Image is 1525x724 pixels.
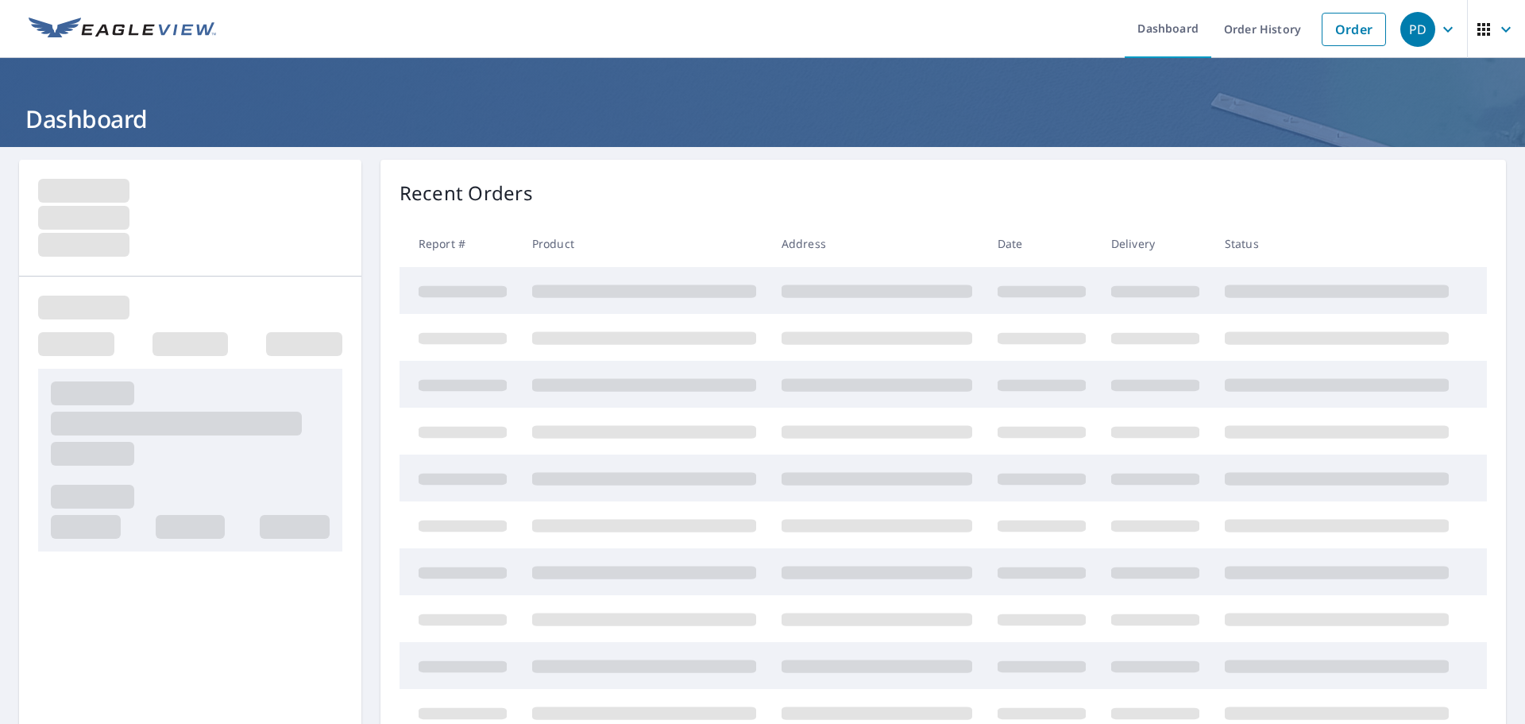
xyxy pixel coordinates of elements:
[400,220,519,267] th: Report #
[1098,220,1212,267] th: Delivery
[400,179,533,207] p: Recent Orders
[985,220,1098,267] th: Date
[769,220,985,267] th: Address
[519,220,769,267] th: Product
[1400,12,1435,47] div: PD
[19,103,1506,135] h1: Dashboard
[1212,220,1461,267] th: Status
[29,17,216,41] img: EV Logo
[1322,13,1386,46] a: Order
